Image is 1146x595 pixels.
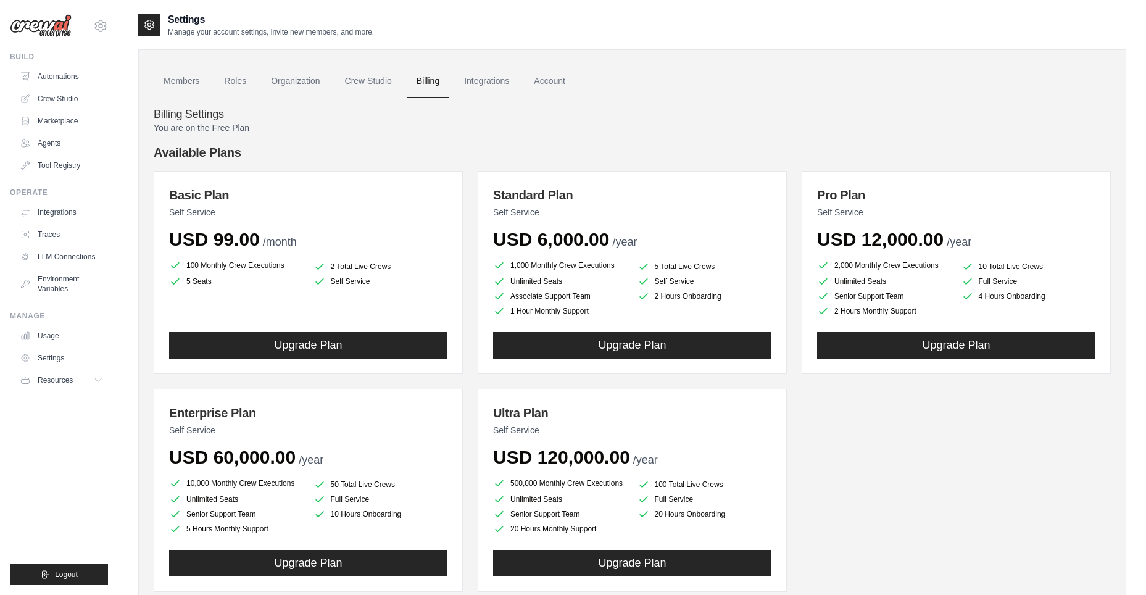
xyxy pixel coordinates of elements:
[38,375,73,385] span: Resources
[15,348,108,368] a: Settings
[493,332,771,359] button: Upgrade Plan
[407,65,449,98] a: Billing
[313,508,448,520] li: 10 Hours Onboarding
[169,550,447,576] button: Upgrade Plan
[493,508,628,520] li: Senior Support Team
[15,89,108,109] a: Crew Studio
[454,65,519,98] a: Integrations
[493,290,628,302] li: Associate Support Team
[169,493,304,506] li: Unlimited Seats
[961,260,1096,273] li: 10 Total Live Crews
[169,508,304,520] li: Senior Support Team
[493,550,771,576] button: Upgrade Plan
[15,156,108,175] a: Tool Registry
[961,275,1096,288] li: Full Service
[10,14,72,38] img: Logo
[637,493,772,506] li: Full Service
[633,454,658,466] span: /year
[961,290,1096,302] li: 4 Hours Onboarding
[817,229,944,249] span: USD 12,000.00
[637,290,772,302] li: 2 Hours Onboarding
[313,260,448,273] li: 2 Total Live Crews
[612,236,637,248] span: /year
[261,65,330,98] a: Organization
[10,564,108,585] button: Logout
[15,370,108,390] button: Resources
[10,52,108,62] div: Build
[168,27,374,37] p: Manage your account settings, invite new members, and more.
[817,186,1095,204] h3: Pro Plan
[493,476,628,491] li: 500,000 Monthly Crew Executions
[168,12,374,27] h2: Settings
[15,225,108,244] a: Traces
[214,65,256,98] a: Roles
[55,570,78,580] span: Logout
[15,133,108,153] a: Agents
[263,236,297,248] span: /month
[169,258,304,273] li: 100 Monthly Crew Executions
[493,447,630,467] span: USD 120,000.00
[335,65,402,98] a: Crew Studio
[817,290,952,302] li: Senior Support Team
[313,275,448,288] li: Self Service
[169,476,304,491] li: 10,000 Monthly Crew Executions
[154,144,1111,161] h4: Available Plans
[169,229,260,249] span: USD 99.00
[154,108,1111,122] h4: Billing Settings
[15,202,108,222] a: Integrations
[313,493,448,506] li: Full Service
[817,206,1095,218] p: Self Service
[299,454,323,466] span: /year
[10,311,108,321] div: Manage
[493,275,628,288] li: Unlimited Seats
[169,523,304,535] li: 5 Hours Monthly Support
[637,260,772,273] li: 5 Total Live Crews
[169,447,296,467] span: USD 60,000.00
[493,305,628,317] li: 1 Hour Monthly Support
[169,332,447,359] button: Upgrade Plan
[637,508,772,520] li: 20 Hours Onboarding
[493,523,628,535] li: 20 Hours Monthly Support
[15,67,108,86] a: Automations
[637,275,772,288] li: Self Service
[817,258,952,273] li: 2,000 Monthly Crew Executions
[817,275,952,288] li: Unlimited Seats
[493,258,628,273] li: 1,000 Monthly Crew Executions
[169,206,447,218] p: Self Service
[493,206,771,218] p: Self Service
[169,275,304,288] li: 5 Seats
[493,186,771,204] h3: Standard Plan
[493,424,771,436] p: Self Service
[169,186,447,204] h3: Basic Plan
[947,236,971,248] span: /year
[524,65,575,98] a: Account
[15,269,108,299] a: Environment Variables
[817,305,952,317] li: 2 Hours Monthly Support
[15,111,108,131] a: Marketplace
[313,478,448,491] li: 50 Total Live Crews
[154,65,209,98] a: Members
[154,122,1111,134] p: You are on the Free Plan
[817,332,1095,359] button: Upgrade Plan
[10,188,108,198] div: Operate
[15,326,108,346] a: Usage
[493,229,609,249] span: USD 6,000.00
[169,404,447,422] h3: Enterprise Plan
[493,493,628,506] li: Unlimited Seats
[637,478,772,491] li: 100 Total Live Crews
[15,247,108,267] a: LLM Connections
[493,404,771,422] h3: Ultra Plan
[169,424,447,436] p: Self Service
